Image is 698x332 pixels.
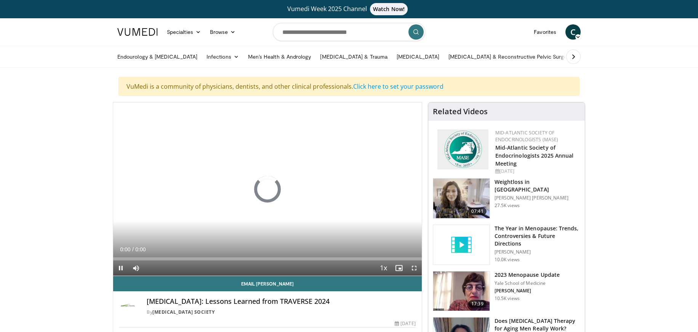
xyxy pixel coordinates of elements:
p: Yale School of Medicine [495,280,560,286]
img: video_placeholder_short.svg [433,225,490,265]
a: The Year in Menopause: Trends, Controversies & Future Directions [PERSON_NAME] 10.0K views [433,225,580,265]
div: [DATE] [395,320,415,327]
button: Pause [113,260,128,276]
a: Favorites [529,24,561,40]
a: Browse [205,24,240,40]
a: Men’s Health & Andrology [243,49,316,64]
a: C [565,24,581,40]
img: f382488c-070d-4809-84b7-f09b370f5972.png.150x105_q85_autocrop_double_scale_upscale_version-0.2.png [437,129,488,169]
input: Search topics, interventions [273,23,425,41]
a: Infections [202,49,243,64]
a: 07:41 Weightloss in [GEOGRAPHIC_DATA] [PERSON_NAME] [PERSON_NAME] 27.5K views [433,178,580,219]
img: VuMedi Logo [117,28,158,36]
span: 0:00 [135,246,146,252]
div: Progress Bar [113,257,422,260]
button: Enable picture-in-picture mode [391,260,407,276]
h3: 2023 Menopause Update [495,271,560,279]
a: Email [PERSON_NAME] [113,276,422,291]
img: 9983fed1-7565-45be-8934-aef1103ce6e2.150x105_q85_crop-smart_upscale.jpg [433,179,490,218]
a: Vumedi Week 2025 ChannelWatch Now! [118,3,580,15]
h4: Related Videos [433,107,488,116]
span: 0:00 [120,246,130,252]
img: 1b7e2ecf-010f-4a61-8cdc-5c411c26c8d3.150x105_q85_crop-smart_upscale.jpg [433,271,490,311]
p: 27.5K views [495,203,520,209]
a: 17:39 2023 Menopause Update Yale School of Medicine [PERSON_NAME] 10.5K views [433,271,580,311]
p: [PERSON_NAME] [495,288,560,294]
button: Mute [128,260,144,276]
div: VuMedi is a community of physicians, dentists, and other clinical professionals. [118,77,580,96]
h3: Weightloss in [GEOGRAPHIC_DATA] [495,178,580,193]
button: Fullscreen [407,260,422,276]
div: By [147,309,416,316]
span: / [132,246,134,252]
div: [DATE] [495,168,579,175]
p: 10.5K views [495,295,520,302]
a: [MEDICAL_DATA] & Trauma [315,49,392,64]
img: Androgen Society [119,297,138,316]
p: [PERSON_NAME] [495,249,580,255]
a: [MEDICAL_DATA] Society [152,309,215,315]
a: Click here to set your password [353,82,443,91]
span: 07:41 [468,207,487,215]
a: Mid-Atlantic Society of Endocrinologists (MASE) [495,129,559,143]
a: Specialties [162,24,205,40]
a: Endourology & [MEDICAL_DATA] [113,49,202,64]
a: [MEDICAL_DATA] [392,49,444,64]
p: 10.0K views [495,257,520,263]
button: Playback Rate [376,260,391,276]
h3: The Year in Menopause: Trends, Controversies & Future Directions [495,225,580,247]
h4: [MEDICAL_DATA]: Lessons Learned from TRAVERSE 2024 [147,297,416,306]
a: Mid-Atlantic Society of Endocrinologists 2025 Annual Meeting [495,144,574,167]
a: [MEDICAL_DATA] & Reconstructive Pelvic Surgery [444,49,576,64]
span: 17:39 [468,300,487,308]
video-js: Video Player [113,102,422,276]
p: [PERSON_NAME] [PERSON_NAME] [495,195,580,201]
span: Watch Now! [370,3,408,15]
